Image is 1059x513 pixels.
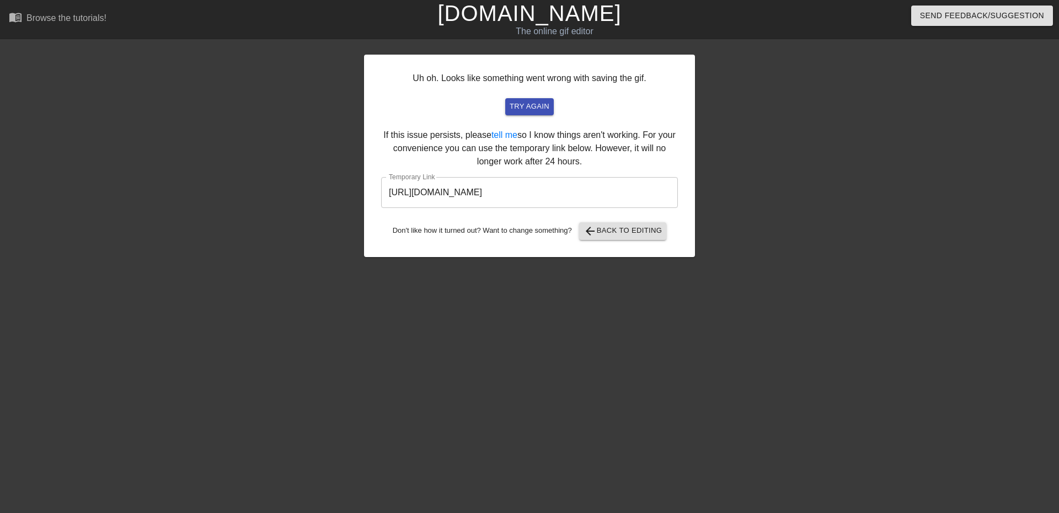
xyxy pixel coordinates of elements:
[9,10,22,24] span: menu_book
[505,98,554,115] button: try again
[26,13,106,23] div: Browse the tutorials!
[584,225,662,238] span: Back to Editing
[381,222,678,240] div: Don't like how it turned out? Want to change something?
[510,100,549,113] span: try again
[364,55,695,257] div: Uh oh. Looks like something went wrong with saving the gif. If this issue persists, please so I k...
[911,6,1053,26] button: Send Feedback/Suggestion
[579,222,667,240] button: Back to Editing
[491,130,517,140] a: tell me
[9,10,106,28] a: Browse the tutorials!
[359,25,751,38] div: The online gif editor
[381,177,678,208] input: bare
[437,1,621,25] a: [DOMAIN_NAME]
[584,225,597,238] span: arrow_back
[920,9,1044,23] span: Send Feedback/Suggestion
